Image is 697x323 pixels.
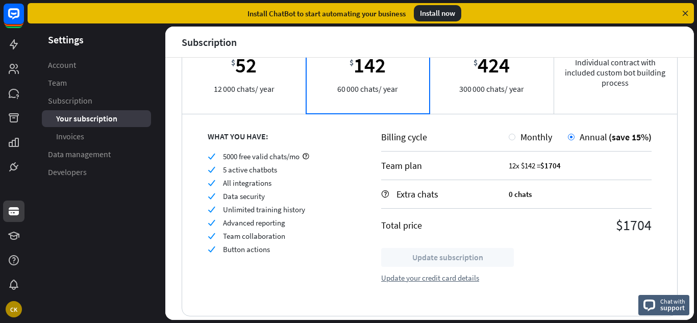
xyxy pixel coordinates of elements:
span: Unlimited training history [223,205,305,214]
i: check [208,206,215,213]
i: check [208,232,215,240]
span: Annual [580,131,607,143]
button: Update subscription [381,248,514,267]
i: check [208,192,215,200]
div: Update your credit card details [381,273,479,283]
div: Billing cycle [381,131,509,143]
span: 5 active chatbots [223,165,277,175]
span: Account [48,60,76,70]
div: 12x $142 = [509,160,652,171]
i: check [208,245,215,253]
div: Extra chats [381,188,509,200]
div: 0 chats [509,188,652,200]
span: Subscription [48,95,92,106]
header: Settings [28,33,165,46]
a: Account [42,57,151,73]
i: check [208,219,215,227]
span: Team [48,78,67,88]
span: (save 15%) [609,131,652,143]
div: $1704 [516,216,652,234]
i: check [208,166,215,173]
span: Invoices [56,131,84,142]
i: help [381,190,389,198]
span: 5000 free valid chats/mo [223,152,300,161]
a: Developers [42,164,151,181]
span: All integrations [223,178,271,188]
a: Team [42,74,151,91]
a: Invoices [42,128,151,145]
span: $1704 [540,161,561,170]
div: Total price [381,219,516,231]
span: Button actions [223,244,270,254]
span: Developers [48,167,87,178]
a: Subscription [42,92,151,109]
a: Data management [42,146,151,163]
span: Data management [48,149,111,160]
span: Advanced reporting [223,218,285,228]
div: Subscription [182,36,237,48]
div: Install ChatBot to start automating your business [247,9,406,18]
span: support [660,303,685,312]
span: Monthly [520,131,552,143]
div: CK [6,301,22,317]
div: Team plan [381,160,509,171]
div: WHAT YOU HAVE: [208,131,356,141]
i: check [208,179,215,187]
span: Your subscription [56,113,117,124]
div: Install now [414,5,461,21]
span: Team collaboration [223,231,285,241]
i: check [208,153,215,160]
span: Data security [223,191,265,201]
span: Chat with [660,296,685,306]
